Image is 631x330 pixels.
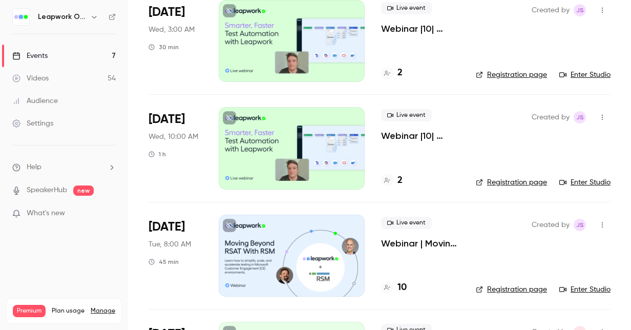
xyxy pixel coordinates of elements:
span: [DATE] [149,219,185,235]
span: [DATE] [149,4,185,20]
a: Registration page [476,284,547,295]
div: Settings [12,118,53,129]
span: Wed, 10:00 AM [149,132,198,142]
span: Live event [381,217,432,229]
span: Plan usage [52,307,85,315]
a: Enter Studio [559,70,611,80]
span: Jaynesh Singh [574,4,586,16]
img: Leapwork Online Event [13,9,29,25]
span: Created by [532,219,570,231]
span: Created by [532,4,570,16]
h6: Leapwork Online Event [38,12,86,22]
a: Manage [91,307,115,315]
span: [DATE] [149,111,185,128]
span: Wed, 3:00 AM [149,25,195,35]
span: Created by [532,111,570,123]
div: Events [12,51,48,61]
a: 10 [381,281,407,295]
a: 2 [381,174,403,188]
a: Webinar |10| Smarter, Faster Test Automation with Leapwork | EMEA | Q4 2025 [381,23,459,35]
a: SpeakerHub [27,185,67,196]
a: Webinar |10| Smarter, Faster Test Automation with Leapwork | US | Q4 2025 [381,130,459,142]
iframe: Noticeable Trigger [103,209,116,218]
span: Jaynesh Singh [574,111,586,123]
span: What's new [27,208,65,219]
span: JS [576,4,584,16]
span: Tue, 8:00 AM [149,239,191,250]
a: Enter Studio [559,177,611,188]
li: help-dropdown-opener [12,162,116,173]
a: Enter Studio [559,284,611,295]
h4: 10 [397,281,407,295]
a: 2 [381,66,403,80]
span: Jaynesh Singh [574,219,586,231]
div: Audience [12,96,58,106]
h4: 2 [397,66,403,80]
span: Live event [381,109,432,121]
div: Videos [12,73,49,84]
div: 45 min [149,258,179,266]
div: 1 h [149,150,166,158]
span: JS [576,111,584,123]
a: Registration page [476,70,547,80]
span: Live event [381,2,432,14]
h4: 2 [397,174,403,188]
span: Help [27,162,41,173]
span: Premium [13,305,46,317]
a: Registration page [476,177,547,188]
span: JS [576,219,584,231]
a: Webinar | Moving Beyond RSAT with RSM | Q3 2025 [381,237,459,250]
div: Nov 4 Tue, 11:00 AM (America/New York) [149,215,202,297]
div: Oct 29 Wed, 10:00 AM (America/Los Angeles) [149,107,202,189]
span: new [73,185,94,196]
div: 30 min [149,43,179,51]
